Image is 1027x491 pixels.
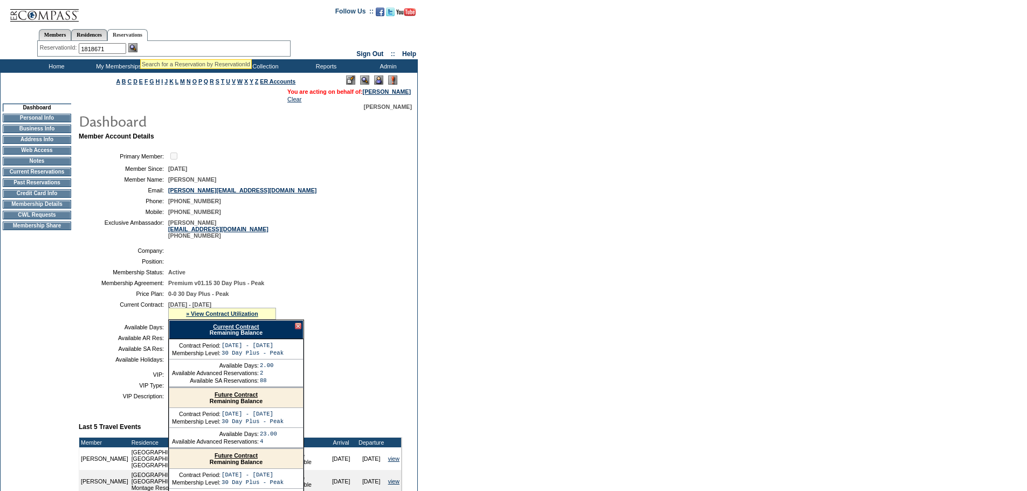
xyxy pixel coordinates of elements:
[40,43,79,52] div: ReservationId:
[172,411,220,417] td: Contract Period:
[326,447,356,470] td: [DATE]
[172,377,259,384] td: Available SA Reservations:
[83,382,164,389] td: VIP Type:
[260,377,274,384] td: 88
[215,391,258,398] a: Future Contract
[172,342,220,349] td: Contract Period:
[396,11,416,17] a: Subscribe to our YouTube Channel
[83,269,164,275] td: Membership Status:
[83,301,164,320] td: Current Contract:
[3,114,71,122] td: Personal Info
[83,345,164,352] td: Available SA Res:
[168,209,221,215] span: [PHONE_NUMBER]
[83,165,164,172] td: Member Since:
[356,447,387,470] td: [DATE]
[139,78,143,85] a: E
[168,280,264,286] span: Premium v01.15 30 Day Plus - Peak
[364,103,412,110] span: [PERSON_NAME]
[3,168,71,176] td: Current Reservations
[222,418,284,425] td: 30 Day Plus - Peak
[374,75,383,85] img: Impersonate
[186,310,258,317] a: » View Contract Utilization
[250,78,253,85] a: Y
[3,135,71,144] td: Address Info
[122,78,126,85] a: B
[363,88,411,95] a: [PERSON_NAME]
[172,479,220,486] td: Membership Level:
[388,455,399,462] a: view
[287,96,301,102] a: Clear
[71,29,107,40] a: Residences
[172,431,259,437] td: Available Days:
[83,393,164,399] td: VIP Description:
[172,350,220,356] td: Membership Level:
[260,431,277,437] td: 23.00
[168,269,185,275] span: Active
[386,8,395,16] img: Follow us on Twitter
[360,75,369,85] img: View Mode
[169,320,304,339] div: Remaining Balance
[192,78,197,85] a: O
[210,59,294,73] td: Vacation Collection
[83,176,164,183] td: Member Name:
[3,125,71,133] td: Business Info
[3,200,71,209] td: Membership Details
[156,78,160,85] a: H
[3,222,71,230] td: Membership Share
[175,78,178,85] a: L
[79,447,130,470] td: [PERSON_NAME]
[83,335,164,341] td: Available AR Res:
[144,78,148,85] a: F
[3,211,71,219] td: CWL Requests
[130,438,287,447] td: Residence
[215,452,258,459] a: Future Contract
[213,323,259,330] a: Current Contract
[356,438,387,447] td: Departure
[83,198,164,204] td: Phone:
[356,50,383,58] a: Sign Out
[198,78,202,85] a: P
[3,178,71,187] td: Past Reservations
[287,88,411,95] span: You are acting on behalf of:
[172,472,220,478] td: Contract Period:
[260,362,274,369] td: 2.00
[169,388,303,408] div: Remaining Balance
[326,438,356,447] td: Arrival
[287,447,326,470] td: Space Available
[260,78,295,85] a: ER Accounts
[83,280,164,286] td: Membership Agreement:
[232,78,236,85] a: V
[127,78,132,85] a: C
[83,291,164,297] td: Price Plan:
[164,78,168,85] a: J
[187,78,191,85] a: N
[3,103,71,112] td: Dashboard
[260,438,277,445] td: 4
[180,78,185,85] a: M
[161,78,163,85] a: I
[116,78,120,85] a: A
[130,447,287,470] td: [GEOGRAPHIC_DATA], [US_STATE] - Rosewood [GEOGRAPHIC_DATA] [GEOGRAPHIC_DATA]
[3,189,71,198] td: Credit Card Info
[83,258,164,265] td: Position:
[79,423,141,431] b: Last 5 Travel Events
[142,61,250,67] div: Search for a Reservation by ReservationId
[107,29,148,41] a: Reservations
[216,78,219,85] a: S
[237,78,243,85] a: W
[391,50,395,58] span: ::
[376,8,384,16] img: Become our fan on Facebook
[168,291,229,297] span: 0-0 30 Day Plus - Peak
[388,75,397,85] img: Log Concern/Member Elevation
[402,50,416,58] a: Help
[3,157,71,165] td: Notes
[244,78,248,85] a: X
[222,472,284,478] td: [DATE] - [DATE]
[79,438,130,447] td: Member
[210,78,214,85] a: R
[356,59,418,73] td: Admin
[39,29,72,40] a: Members
[169,78,174,85] a: K
[78,110,294,132] img: pgTtlDashboard.gif
[222,350,284,356] td: 30 Day Plus - Peak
